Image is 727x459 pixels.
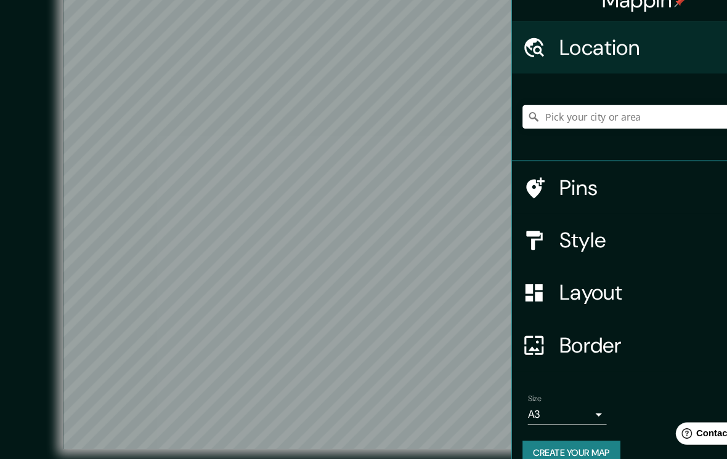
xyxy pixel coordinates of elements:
h4: Location [525,52,702,76]
button: Create your map [490,433,582,456]
img: pin-icon.png [633,17,643,26]
h4: Style [525,233,702,257]
iframe: Help widget launcher [617,411,713,445]
div: A3 [495,399,569,418]
h4: Mappin [565,7,643,32]
div: Location [481,39,727,89]
div: Border [481,319,727,368]
div: Layout [481,269,727,319]
h4: Layout [525,282,702,306]
div: Style [481,220,727,269]
div: Pins [481,171,727,220]
h4: Pins [525,183,702,208]
h4: Border [525,331,702,356]
label: Size [495,388,508,399]
input: Pick your city or area [490,118,727,140]
canvas: Map [59,11,668,441]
